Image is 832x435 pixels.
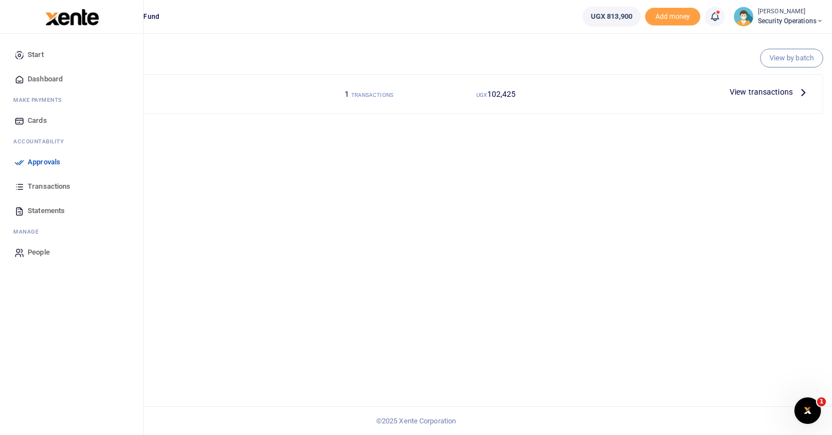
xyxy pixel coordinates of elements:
[28,157,60,168] span: Approvals
[28,115,47,126] span: Cards
[758,16,823,26] span: Security Operations
[9,108,134,133] a: Cards
[351,92,393,98] small: TRANSACTIONS
[734,7,823,27] a: profile-user [PERSON_NAME] Security Operations
[9,133,134,150] li: Ac
[591,11,632,22] span: UGX 813,900
[42,48,823,60] h4: Pending your approval
[9,174,134,199] a: Transactions
[56,88,301,100] h4: Mobile Money
[645,12,700,20] a: Add money
[817,397,826,406] span: 1
[730,86,793,98] span: View transactions
[45,9,99,25] img: logo-large
[758,7,823,17] small: [PERSON_NAME]
[22,137,64,146] span: countability
[794,397,821,424] iframe: Intercom live chat
[19,227,39,236] span: anage
[476,92,487,98] small: UGX
[28,205,65,216] span: Statements
[9,240,134,265] a: People
[578,7,645,27] li: Wallet ballance
[345,90,349,99] span: 1
[9,150,134,174] a: Approvals
[9,223,134,240] li: M
[487,90,516,99] span: 102,425
[44,12,99,20] a: logo-small logo-large logo-large
[28,247,50,258] span: People
[645,8,700,26] span: Add money
[9,67,134,91] a: Dashboard
[645,8,700,26] li: Toup your wallet
[28,49,44,60] span: Start
[28,181,70,192] span: Transactions
[734,7,753,27] img: profile-user
[9,91,134,108] li: M
[9,199,134,223] a: Statements
[760,49,823,68] a: View by batch
[28,74,63,85] span: Dashboard
[583,7,641,27] a: UGX 813,900
[19,96,62,104] span: ake Payments
[9,43,134,67] a: Start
